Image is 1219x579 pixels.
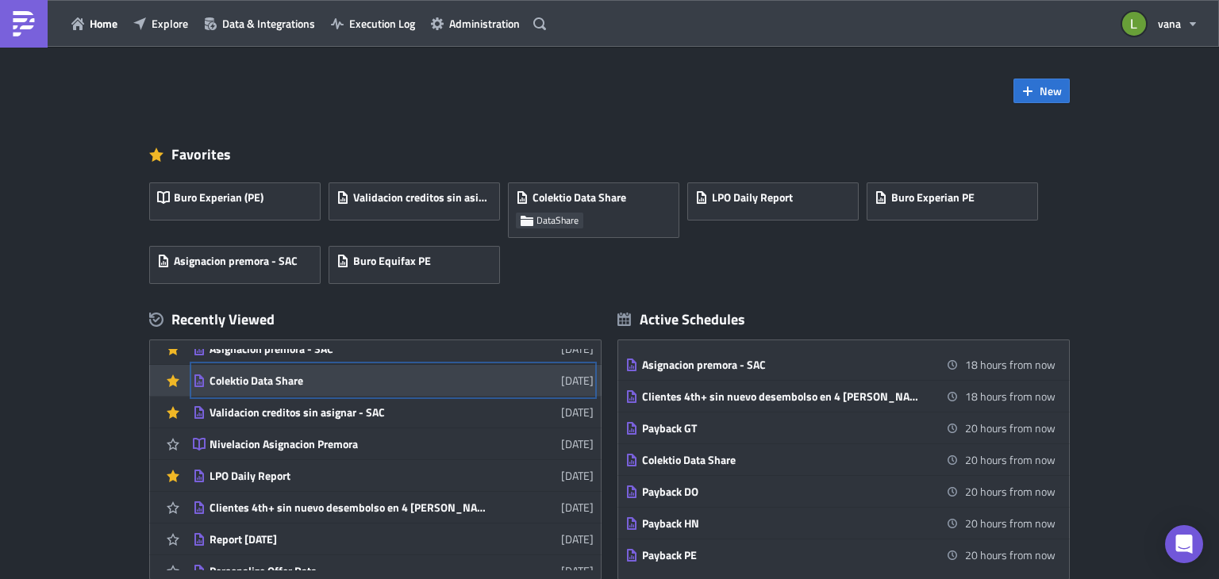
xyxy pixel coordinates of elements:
[642,389,920,404] div: Clientes 4th+ sin nuevo desembolso en 4 [PERSON_NAME]
[149,238,329,284] a: Asignacion premora - SAC
[642,485,920,499] div: Payback DO
[965,356,1056,373] time: 2025-08-21 05:50
[867,174,1046,238] a: Buro Experian PE
[152,15,188,32] span: Explore
[625,381,1056,412] a: Clientes 4th+ sin nuevo desembolso en 4 [PERSON_NAME]18 hours from now
[561,531,594,547] time: 2025-07-23T19:49:44Z
[642,358,920,372] div: Asignacion premora - SAC
[349,15,415,32] span: Execution Log
[193,523,594,554] a: Report [DATE][DATE]
[561,435,594,452] time: 2025-08-04T13:26:16Z
[193,460,594,491] a: LPO Daily Report[DATE]
[561,562,594,579] time: 2025-07-17T19:00:45Z
[625,508,1056,539] a: Payback HN20 hours from now
[193,397,594,428] a: Validacion creditos sin asignar - SAC[DATE]
[965,420,1056,436] time: 2025-08-21 08:00
[687,174,867,238] a: LPO Daily Report
[642,548,920,562] div: Payback PE
[1040,82,1062,99] span: New
[642,421,920,435] div: Payback GT
[536,214,579,227] span: DataShare
[11,11,37,36] img: PushMetrics
[353,190,491,205] span: Validacion creditos sin asignar - SAC
[210,374,487,388] div: Colektio Data Share
[90,15,117,32] span: Home
[149,174,329,238] a: Buro Experian (PE)
[423,11,528,36] button: Administration
[642,453,920,467] div: Colektio Data Share
[353,254,431,268] span: Buro Equifax PE
[642,516,920,531] div: Payback HN
[149,143,1070,167] div: Favorites
[1158,15,1181,32] span: vana
[1165,525,1203,563] div: Open Intercom Messenger
[222,15,315,32] span: Data & Integrations
[1013,79,1070,103] button: New
[193,492,594,523] a: Clientes 4th+ sin nuevo desembolso en 4 [PERSON_NAME][DATE]
[625,349,1056,380] a: Asignacion premora - SAC18 hours from now
[193,365,594,396] a: Colektio Data Share[DATE]
[891,190,975,205] span: Buro Experian PE
[193,428,594,459] a: Nivelacion Asignacion Premora[DATE]
[449,15,520,32] span: Administration
[617,310,745,328] div: Active Schedules
[508,174,687,238] a: Colektio Data ShareDataShare
[561,499,594,516] time: 2025-07-25T21:36:09Z
[193,333,594,364] a: Asignacion premora - SAC[DATE]
[323,11,423,36] button: Execution Log
[1121,10,1148,37] img: Avatar
[625,539,1056,570] a: Payback PE20 hours from now
[625,444,1056,475] a: Colektio Data Share20 hours from now
[210,564,487,578] div: Personalize Offer Data
[625,412,1056,443] a: Payback GT20 hours from now
[533,190,626,205] span: Colektio Data Share
[965,451,1056,468] time: 2025-08-21 08:00
[965,388,1056,405] time: 2025-08-21 06:00
[174,190,263,205] span: Buro Experian (PE)
[712,190,793,205] span: LPO Daily Report
[1113,6,1207,41] button: vana
[196,11,323,36] button: Data & Integrations
[210,500,487,515] div: Clientes 4th+ sin nuevo desembolso en 4 [PERSON_NAME]
[561,372,594,389] time: 2025-08-15T16:31:19Z
[149,308,602,332] div: Recently Viewed
[210,532,487,546] div: Report [DATE]
[210,469,487,483] div: LPO Daily Report
[210,405,487,420] div: Validacion creditos sin asignar - SAC
[965,515,1056,531] time: 2025-08-21 08:02
[329,174,508,238] a: Validacion creditos sin asignar - SAC
[965,546,1056,563] time: 2025-08-21 08:03
[210,437,487,451] div: Nivelacion Asignacion Premora
[561,404,594,420] time: 2025-08-04T13:26:23Z
[63,11,125,36] button: Home
[125,11,196,36] button: Explore
[965,483,1056,500] time: 2025-08-21 08:01
[625,476,1056,507] a: Payback DO20 hours from now
[174,254,298,268] span: Asignacion premora - SAC
[561,467,594,484] time: 2025-07-29T02:05:38Z
[329,238,508,284] a: Buro Equifax PE
[210,342,487,356] div: Asignacion premora - SAC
